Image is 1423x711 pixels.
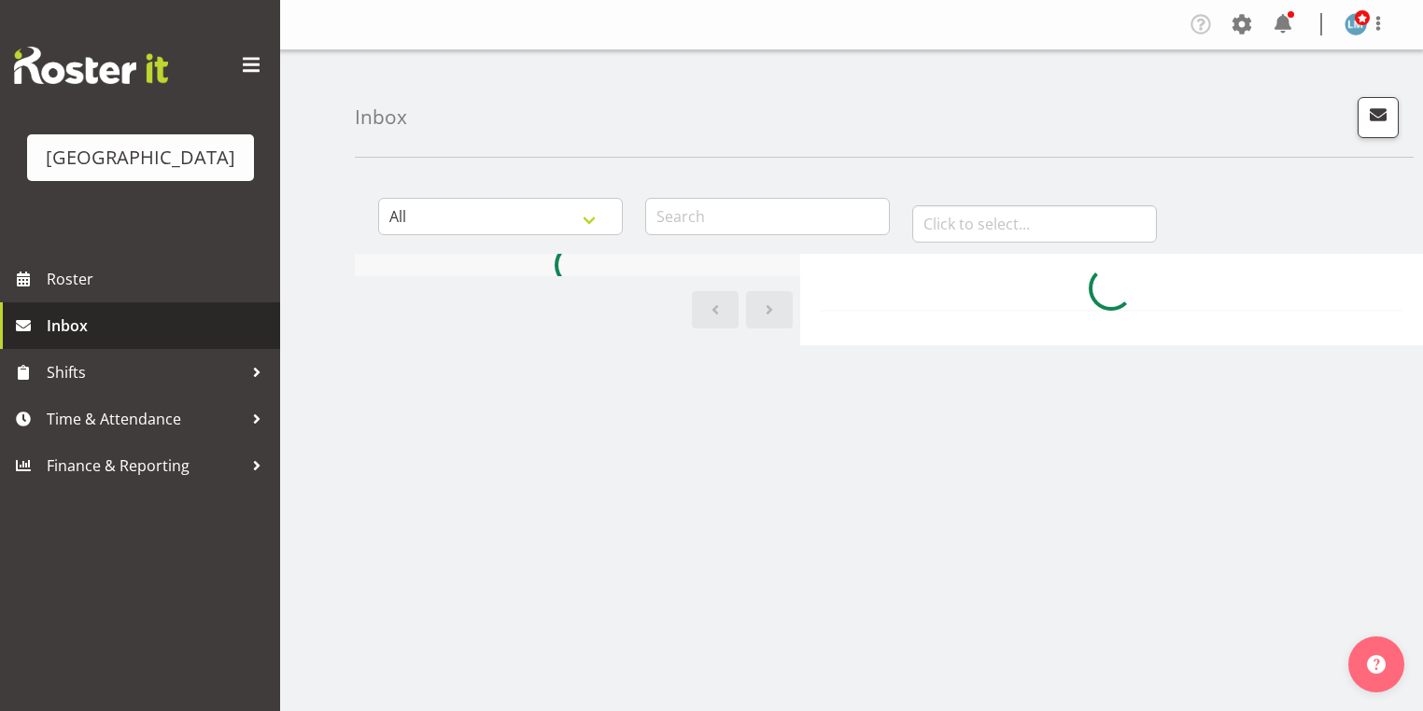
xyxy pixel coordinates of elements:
input: Search [645,198,890,235]
span: Roster [47,265,271,293]
span: Time & Attendance [47,405,243,433]
a: Next page [746,291,793,328]
div: [GEOGRAPHIC_DATA] [46,144,235,172]
input: Click to select... [912,205,1157,243]
a: Previous page [692,291,739,328]
span: Finance & Reporting [47,452,243,480]
img: lesley-mckenzie127.jpg [1345,13,1367,35]
span: Shifts [47,358,243,386]
h4: Inbox [355,106,407,128]
img: help-xxl-2.png [1367,655,1386,674]
span: Inbox [47,312,271,340]
img: Rosterit website logo [14,47,168,84]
